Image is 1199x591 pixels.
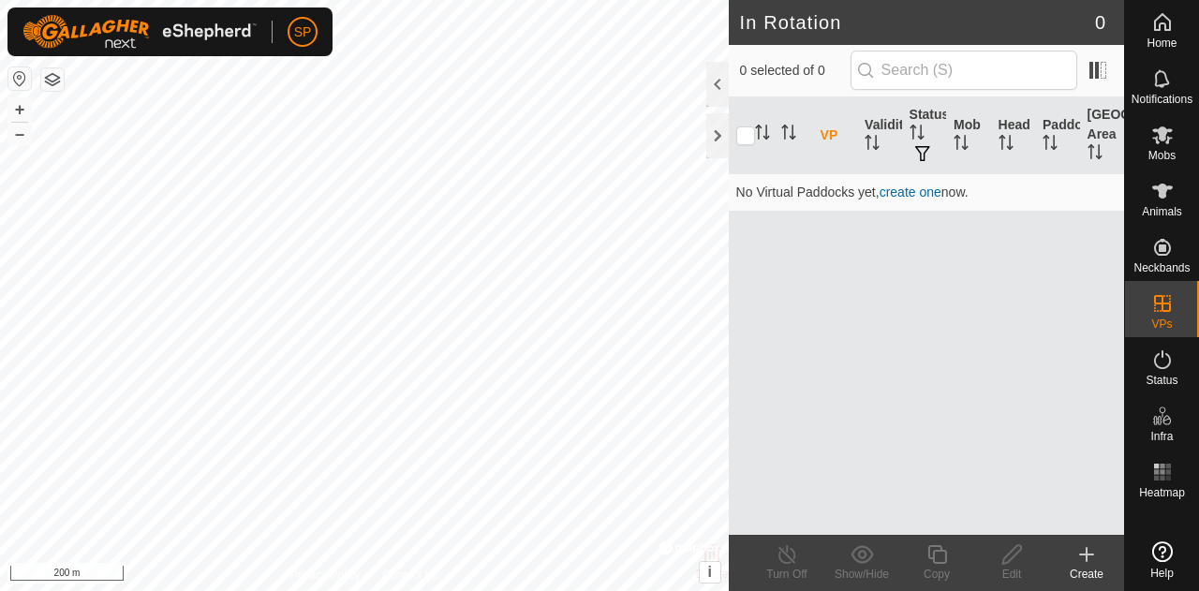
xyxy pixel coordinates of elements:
[946,97,990,174] th: Mob
[8,67,31,90] button: Reset Map
[1151,318,1172,330] span: VPs
[1049,566,1124,583] div: Create
[1139,487,1185,498] span: Heatmap
[1133,262,1190,273] span: Neckbands
[1147,37,1177,49] span: Home
[740,61,851,81] span: 0 selected of 0
[1132,94,1192,105] span: Notifications
[755,127,770,142] p-sorticon: Activate to sort
[865,138,880,153] p-sorticon: Activate to sort
[1150,431,1173,442] span: Infra
[1035,97,1079,174] th: Paddock
[1095,8,1105,37] span: 0
[910,127,925,142] p-sorticon: Activate to sort
[8,98,31,121] button: +
[1080,97,1124,174] th: [GEOGRAPHIC_DATA] Area
[999,138,1014,153] p-sorticon: Activate to sort
[902,97,946,174] th: Status
[824,566,899,583] div: Show/Hide
[857,97,901,174] th: Validity
[1142,206,1182,217] span: Animals
[41,68,64,91] button: Map Layers
[290,567,361,584] a: Privacy Policy
[851,51,1077,90] input: Search (S)
[1125,534,1199,586] a: Help
[700,562,720,583] button: i
[1150,568,1174,579] span: Help
[707,564,711,580] span: i
[813,97,857,174] th: VP
[1088,147,1103,162] p-sorticon: Activate to sort
[1148,150,1176,161] span: Mobs
[740,11,1095,34] h2: In Rotation
[1146,375,1177,386] span: Status
[974,566,1049,583] div: Edit
[899,566,974,583] div: Copy
[22,15,257,49] img: Gallagher Logo
[781,127,796,142] p-sorticon: Activate to sort
[880,185,941,199] a: create one
[954,138,969,153] p-sorticon: Activate to sort
[294,22,312,42] span: SP
[382,567,437,584] a: Contact Us
[729,173,1124,211] td: No Virtual Paddocks yet, now.
[991,97,1035,174] th: Head
[8,123,31,145] button: –
[1043,138,1058,153] p-sorticon: Activate to sort
[749,566,824,583] div: Turn Off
